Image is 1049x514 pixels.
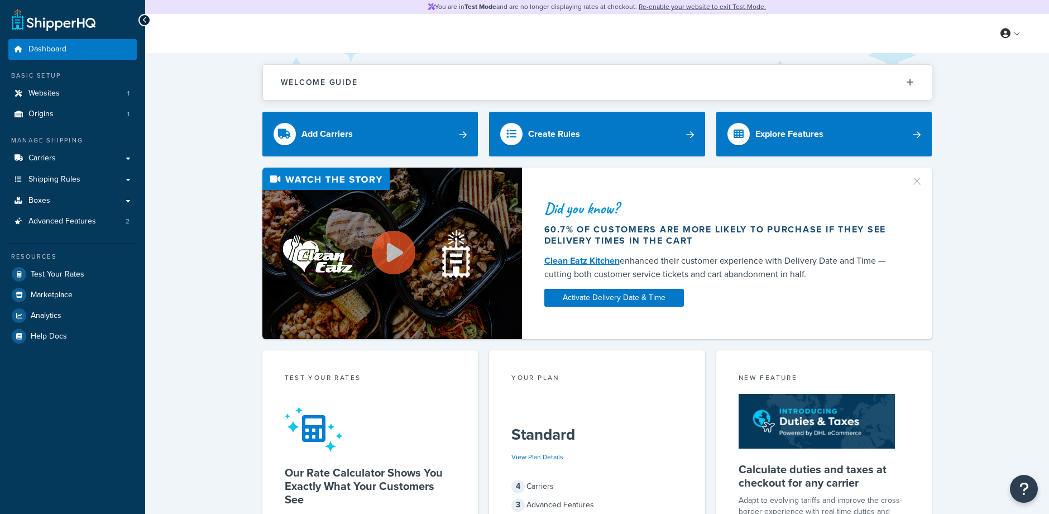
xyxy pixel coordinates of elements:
[126,217,130,226] span: 2
[511,498,525,512] span: 3
[8,169,137,190] a: Shipping Rules
[544,254,620,267] a: Clean Eatz Kitchen
[281,78,358,87] h2: Welcome Guide
[8,83,137,104] a: Websites1
[31,332,67,341] span: Help Docs
[28,110,54,119] span: Origins
[511,452,563,462] a: View Plan Details
[544,254,897,281] div: enhanced their customer experience with Delivery Date and Time — cutting both customer service ti...
[1010,475,1038,503] button: Open Resource Center
[8,136,137,145] div: Manage Shipping
[262,112,478,156] a: Add Carriers
[301,126,353,142] div: Add Carriers
[262,168,522,339] img: Video thumbnail
[544,289,684,307] a: Activate Delivery Date & Time
[263,65,932,100] button: Welcome Guide
[716,112,932,156] a: Explore Features
[8,148,137,169] a: Carriers
[8,39,137,60] a: Dashboard
[8,211,137,232] a: Advanced Features2
[28,217,96,226] span: Advanced Features
[28,89,60,98] span: Websites
[739,463,910,489] h5: Calculate duties and taxes at checkout for any carrier
[285,466,456,506] h5: Our Rate Calculator Shows You Exactly What Your Customers See
[8,211,137,232] li: Advanced Features
[127,89,130,98] span: 1
[8,104,137,125] li: Origins
[489,112,705,156] a: Create Rules
[511,426,683,444] h5: Standard
[511,497,683,513] div: Advanced Features
[8,326,137,346] a: Help Docs
[31,291,73,300] span: Marketplace
[8,285,137,305] a: Marketplace
[511,373,683,385] div: Your Plan
[544,224,897,246] div: 60.7% of customers are more likely to purchase if they see delivery times in the cart
[511,480,525,493] span: 4
[8,252,137,261] div: Resources
[8,191,137,211] a: Boxes
[511,479,683,494] div: Carriers
[28,175,80,184] span: Shipping Rules
[127,110,130,119] span: 1
[8,104,137,125] a: Origins1
[544,201,897,216] div: Did you know?
[8,71,137,80] div: Basic Setup
[464,2,496,12] strong: Test Mode
[755,126,823,142] div: Explore Features
[28,196,50,206] span: Boxes
[528,126,580,142] div: Create Rules
[285,373,456,385] div: Test your rates
[8,264,137,284] a: Test Your Rates
[28,45,66,54] span: Dashboard
[739,373,910,385] div: New Feature
[31,311,61,321] span: Analytics
[8,306,137,326] a: Analytics
[639,2,766,12] a: Re-enable your website to exit Test Mode.
[31,270,84,279] span: Test Your Rates
[28,154,56,163] span: Carriers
